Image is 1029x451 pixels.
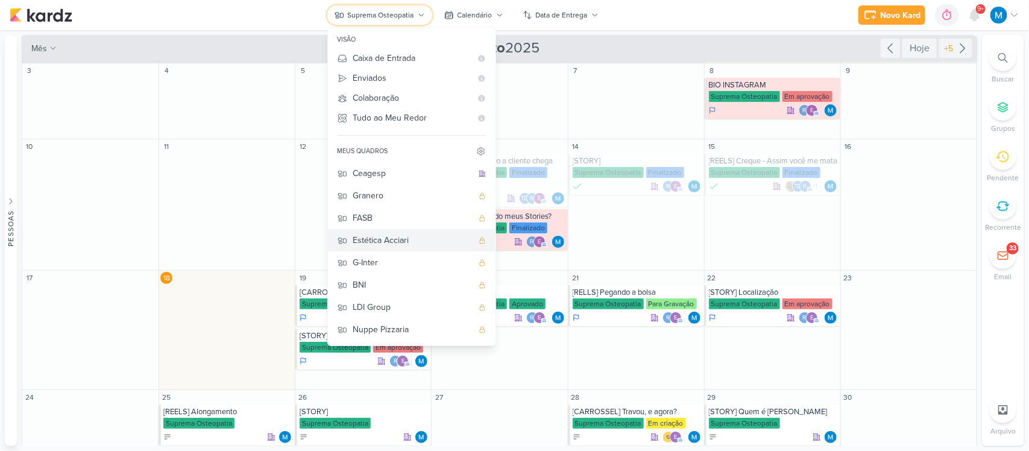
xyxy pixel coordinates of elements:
[479,259,486,266] div: quadro pessoal
[509,167,547,178] div: Finalizado
[160,65,172,77] div: 4
[328,88,496,108] button: Colaboração
[709,180,719,192] div: Finalizado
[300,356,307,366] div: Em Andamento
[825,312,837,324] div: Responsável: MARIANA MIRANDA
[353,167,473,180] div: Ceagesp
[479,170,486,177] div: quadro da organização
[709,313,716,323] div: Em Andamento
[353,234,473,247] div: Estética Acciari
[160,140,172,153] div: 11
[978,4,984,14] span: 9+
[709,288,838,297] div: [STORY] Localização
[573,156,702,166] div: [STORY]
[688,312,700,324] div: Responsável: MARIANA MIRANDA
[530,239,534,245] p: r
[509,222,547,233] div: Finalizado
[688,431,700,443] img: MARIANA MIRANDA
[338,147,388,156] div: meus quadros
[526,192,538,204] div: rolimaba30@gmail.com
[992,74,1015,84] p: Buscar
[825,431,837,443] img: MARIANA MIRANDA
[667,315,670,321] p: r
[530,315,534,321] p: r
[297,391,309,403] div: 26
[353,52,471,65] div: Caixa de Entrada
[825,180,837,192] div: Responsável: MARIANA MIRANDA
[433,391,445,403] div: 27
[533,312,546,324] div: educamposfisio@gmail.com
[782,298,832,309] div: Em aprovação
[646,298,697,309] div: Para Gravação
[706,140,718,153] div: 15
[709,156,838,166] div: [REELS] Creque - Assim você me mata
[353,212,473,224] div: FASB
[353,256,473,269] div: G-Inter
[709,167,780,178] div: Suprema Osteopatia
[24,391,36,403] div: 24
[782,167,820,178] div: Finalizado
[662,312,675,324] div: rolimaba30@gmail.com
[31,42,47,55] span: mês
[552,236,564,248] img: MARIANA MIRANDA
[858,5,925,25] button: Novo Kard
[401,359,404,365] p: e
[328,162,496,184] button: Ceagesp
[825,431,837,443] div: Responsável: MARIANA MIRANDA
[415,431,427,443] img: MARIANA MIRANDA
[706,65,718,77] div: 8
[373,342,423,353] div: Em aprovação
[662,180,675,192] div: rolimaba30@gmail.com
[328,68,496,88] button: Enviados
[353,279,473,291] div: BNI
[825,104,837,116] img: MARIANA MIRANDA
[799,312,821,324] div: Colaboradores: rolimaba30@gmail.com, educamposfisio@gmail.com
[880,9,920,22] div: Novo Kard
[328,108,496,128] button: Tudo ao Meu Redor
[353,323,473,336] div: Nuppe Pizzaria
[674,184,677,190] p: e
[300,418,371,429] div: Suprema Osteopatia
[328,229,496,251] button: Estética Acciari
[825,312,837,324] img: MARIANA MIRANDA
[799,104,811,116] div: rolimaba30@gmail.com
[811,181,818,191] span: +1
[519,192,531,204] div: Thais de carvalho
[825,104,837,116] div: Responsável: MARIANA MIRANDA
[297,140,309,153] div: 12
[24,140,36,153] div: 10
[991,123,1015,134] p: Grupos
[570,65,582,77] div: 7
[995,271,1012,282] p: Email
[538,196,541,202] p: e
[328,318,496,341] button: Nuppe Pizzaria
[792,180,804,192] div: Thais de carvalho
[509,298,546,309] div: Aprovado
[5,210,16,247] div: Pessoas
[10,8,72,22] img: kardz.app
[709,91,780,102] div: Suprema Osteopatia
[300,288,429,297] div: [CARROSSEL] 5 frases
[709,80,838,90] div: BIO INSTAGRAM
[479,282,486,289] div: quadro pessoal
[552,312,564,324] img: MARIANA MIRANDA
[662,431,675,443] img: IDBOX - Agência de Design
[163,433,172,441] div: A Fazer
[552,312,564,324] div: Responsável: MARIANA MIRANDA
[570,272,582,284] div: 21
[570,391,582,403] div: 28
[709,433,717,441] div: A Fazer
[353,112,471,124] div: Tudo ao Meu Redor
[328,251,496,274] button: G-Inter
[709,407,838,417] div: [STORY] Quem é Eduardo
[709,298,780,309] div: Suprema Osteopatia
[667,184,670,190] p: r
[519,192,549,204] div: Colaboradores: Thais de carvalho, rolimaba30@gmail.com, educamposfisio@gmail.com
[990,426,1016,437] p: Arquivo
[688,312,700,324] img: MARIANA MIRANDA
[806,104,818,116] div: educamposfisio@gmail.com
[799,180,811,192] div: rolimaba30@gmail.com
[688,431,700,443] div: Responsável: MARIANA MIRANDA
[552,192,564,204] div: Responsável: MARIANA MIRANDA
[552,192,564,204] img: MARIANA MIRANDA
